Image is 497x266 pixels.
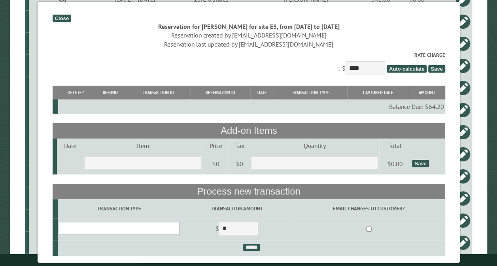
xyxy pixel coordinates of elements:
[93,86,127,99] th: Refund
[52,15,71,22] div: Close
[181,218,293,240] td: $
[52,22,445,31] div: Reservation for [PERSON_NAME] for site E8, from [DATE] to [DATE]
[190,86,250,99] th: Reservation ID
[32,150,93,158] div: T1
[32,17,93,25] div: A12
[52,51,445,59] label: Rate Charge
[32,62,93,69] div: D10
[58,99,445,114] td: Balance Due: $64.20
[59,205,179,212] label: Transaction Type
[250,86,273,99] th: Date
[249,139,379,153] td: Quantity
[83,139,202,153] td: Item
[127,86,190,99] th: Transaction ID
[412,160,429,167] div: Save
[379,139,410,153] td: Total
[32,172,93,180] div: E8
[428,65,445,73] span: Save
[52,40,445,49] div: Reservation last updated by [EMAIL_ADDRESS][DOMAIN_NAME]
[386,65,427,73] span: Auto-calculate
[408,86,445,99] th: Amount
[57,139,83,153] td: Date
[52,184,445,199] th: Process new transaction
[32,238,93,246] div: B6
[58,86,93,99] th: Delete?
[52,31,445,39] div: Reservation created by [EMAIL_ADDRESS][DOMAIN_NAME]
[202,139,229,153] td: Price
[347,86,408,99] th: Captured Date
[32,194,93,202] div: D7
[273,86,347,99] th: Transaction Type
[229,139,249,153] td: Tax
[32,84,93,92] div: A1
[32,216,93,224] div: D8
[52,51,445,77] div: : $
[32,128,93,136] div: B9
[294,205,444,212] label: Email changes to customer?
[32,39,93,47] div: G7
[379,153,410,175] td: $0.00
[52,123,445,138] th: Add-on Items
[202,153,229,175] td: $0
[182,205,291,212] label: Transaction Amount
[32,106,93,114] div: B8
[229,153,249,175] td: $0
